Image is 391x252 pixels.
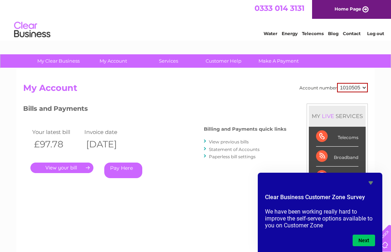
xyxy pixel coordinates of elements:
a: Statement of Accounts [209,147,260,152]
a: Contact [343,31,361,36]
a: Telecoms [302,31,324,36]
a: Pay Here [104,163,142,178]
button: Next question [353,235,375,246]
h2: My Account [23,83,368,97]
div: Clear Business Customer Zone Survey [265,178,375,246]
a: Blog [328,31,339,36]
th: £97.78 [30,137,83,152]
a: Customer Help [194,54,253,68]
div: Account number [299,83,368,92]
div: LIVE [320,113,336,119]
a: My Account [84,54,143,68]
a: Log out [367,31,384,36]
h3: Bills and Payments [23,104,286,116]
a: My Clear Business [29,54,88,68]
th: [DATE] [83,137,135,152]
a: Energy [282,31,298,36]
h2: Clear Business Customer Zone Survey [265,193,375,205]
p: We have been working really hard to improve the self-serve options available to you on Customer Zone [265,208,375,229]
div: Broadband [316,147,358,167]
td: Invoice date [83,127,135,137]
a: 0333 014 3131 [255,4,304,13]
td: Your latest bill [30,127,83,137]
div: Telecoms [316,127,358,147]
a: View previous bills [209,139,249,144]
div: Clear Business is a trading name of Verastar Limited (registered in [GEOGRAPHIC_DATA] No. 3667643... [25,4,367,35]
a: . [30,163,93,173]
h4: Billing and Payments quick links [204,126,286,132]
button: Hide survey [366,178,375,187]
a: Make A Payment [249,54,308,68]
a: Water [264,31,277,36]
div: Mobile [316,167,358,186]
a: Services [139,54,198,68]
img: logo.png [14,19,51,41]
a: Paperless bill settings [209,154,256,159]
div: MY SERVICES [309,106,366,126]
